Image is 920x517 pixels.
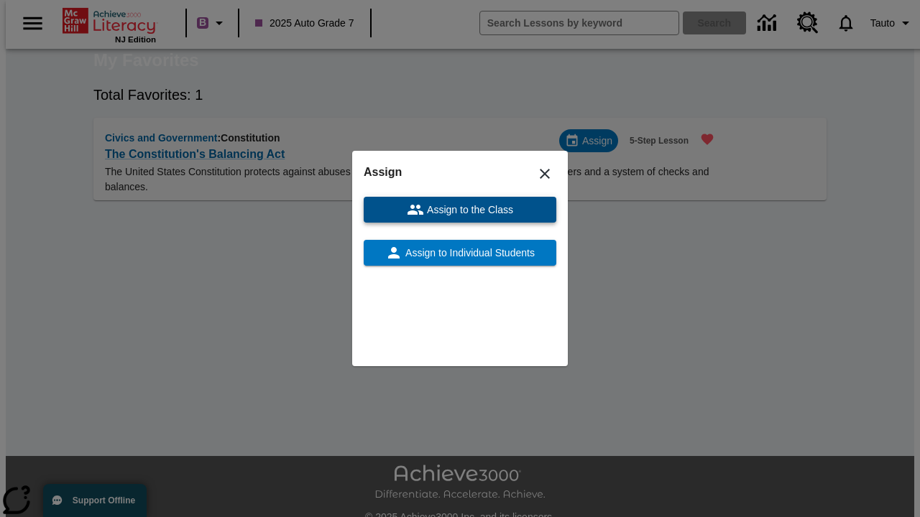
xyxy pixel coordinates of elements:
[424,202,513,218] span: Assign to the Class
[528,157,562,191] button: Close
[364,162,556,182] h6: Assign
[364,240,556,266] button: Assign to Individual Students
[364,197,556,223] button: Assign to the Class
[402,246,535,261] span: Assign to Individual Students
